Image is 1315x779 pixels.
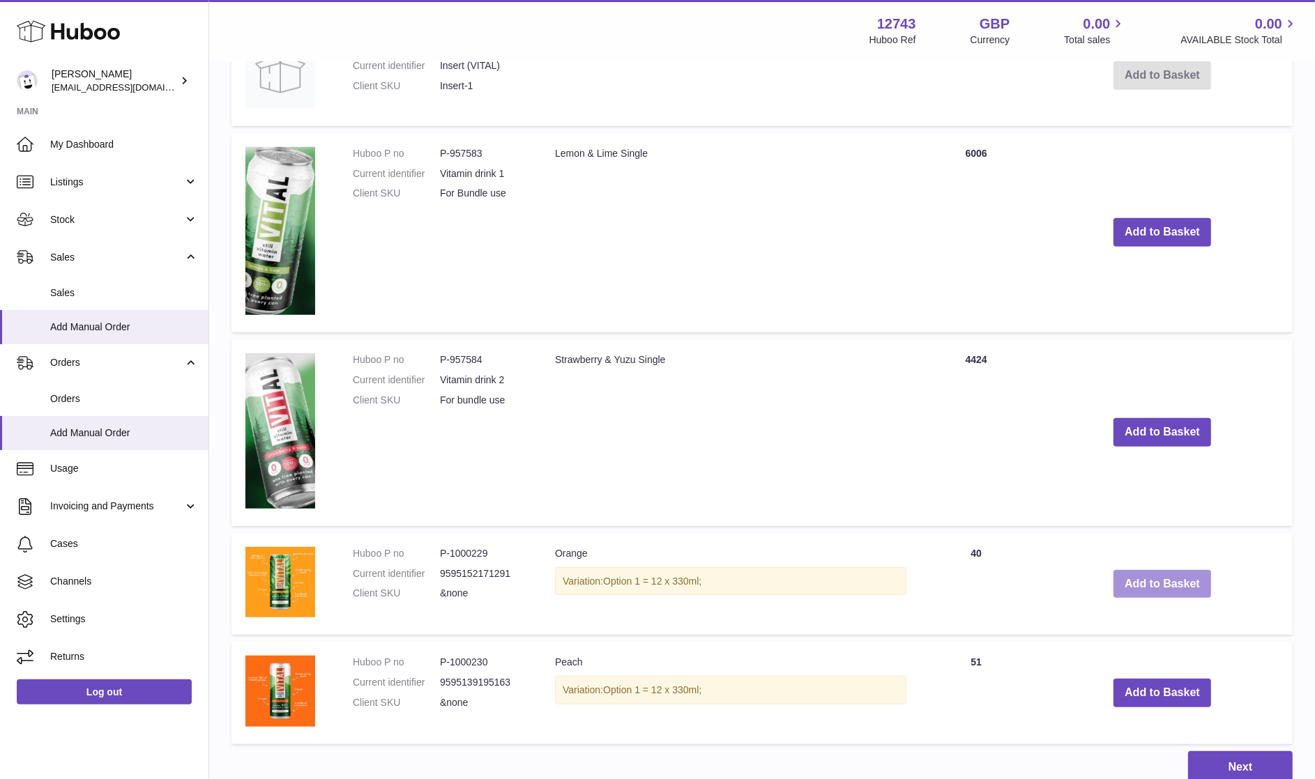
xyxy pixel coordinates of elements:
div: Variation: [555,567,906,596]
div: Variation: [555,676,906,704]
a: Log out [17,679,192,704]
span: Cases [50,537,198,550]
img: Lemon & Lime Single [245,147,315,315]
dd: Insert (VITAL) [440,59,527,72]
div: Huboo Ref [869,33,916,47]
a: 0.00 AVAILABLE Stock Total [1180,15,1298,47]
dt: Huboo P no [353,547,440,560]
dd: Insert-1 [440,79,527,93]
span: Usage [50,462,198,475]
td: Lemon & Lime Single [541,133,920,332]
dt: Current identifier [353,59,440,72]
img: A5 VITAL Flyers [245,39,315,109]
td: Orange [541,533,920,635]
dt: Client SKU [353,79,440,93]
span: My Dashboard [50,138,198,151]
div: Currency [971,33,1010,47]
strong: 12743 [877,15,916,33]
dt: Client SKU [353,587,440,600]
span: Total sales [1064,33,1126,47]
span: Add Manual Order [50,321,198,334]
div: [PERSON_NAME] [52,68,177,94]
dd: For bundle use [440,394,527,407]
td: Strawberry & Yuzu Single [541,339,920,526]
span: Settings [50,612,198,626]
td: A5 VITAL Flyers [541,25,920,126]
td: 6006 [920,133,1032,332]
dd: P-957583 [440,147,527,160]
img: al@vital-drinks.co.uk [17,70,38,91]
span: Orders [50,356,183,369]
span: Option 1 = 12 x 330ml; [603,576,701,587]
dd: Vitamin drink 2 [440,373,527,387]
td: 51 [920,642,1032,744]
span: Returns [50,650,198,663]
dt: Current identifier [353,373,440,387]
span: [EMAIL_ADDRESS][DOMAIN_NAME] [52,82,205,93]
dd: &none [440,587,527,600]
dd: 9595139195163 [440,676,527,689]
dd: P-1000230 [440,656,527,669]
img: Orange [245,547,315,618]
dt: Current identifier [353,676,440,689]
dt: Client SKU [353,394,440,407]
td: 0 [920,25,1032,126]
dt: Client SKU [353,187,440,200]
dt: Huboo P no [353,147,440,160]
span: Add Manual Order [50,426,198,440]
img: Peach [245,656,315,727]
dt: Current identifier [353,567,440,580]
td: Peach [541,642,920,744]
dt: Huboo P no [353,353,440,367]
a: 0.00 Total sales [1064,15,1126,47]
span: Sales [50,286,198,300]
dd: 9595152171291 [440,567,527,580]
button: Add to Basket [1113,679,1211,707]
button: Add to Basket [1113,570,1211,599]
dd: P-957584 [440,353,527,367]
button: Add to Basket [1113,218,1211,247]
dt: Client SKU [353,696,440,709]
span: AVAILABLE Stock Total [1180,33,1298,47]
dt: Huboo P no [353,656,440,669]
dd: &none [440,696,527,709]
span: Stock [50,213,183,226]
td: 40 [920,533,1032,635]
button: Add to Basket [1113,418,1211,447]
strong: GBP [980,15,1010,33]
dd: For Bundle use [440,187,527,200]
span: Orders [50,392,198,406]
span: 0.00 [1255,15,1282,33]
span: Sales [50,251,183,264]
td: 4424 [920,339,1032,526]
span: Invoicing and Payments [50,500,183,513]
img: Strawberry & Yuzu Single [245,353,315,509]
span: Option 1 = 12 x 330ml; [603,684,701,695]
dd: Vitamin drink 1 [440,167,527,180]
span: Channels [50,575,198,588]
span: Listings [50,176,183,189]
dd: P-1000229 [440,547,527,560]
span: 0.00 [1084,15,1111,33]
dt: Current identifier [353,167,440,180]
